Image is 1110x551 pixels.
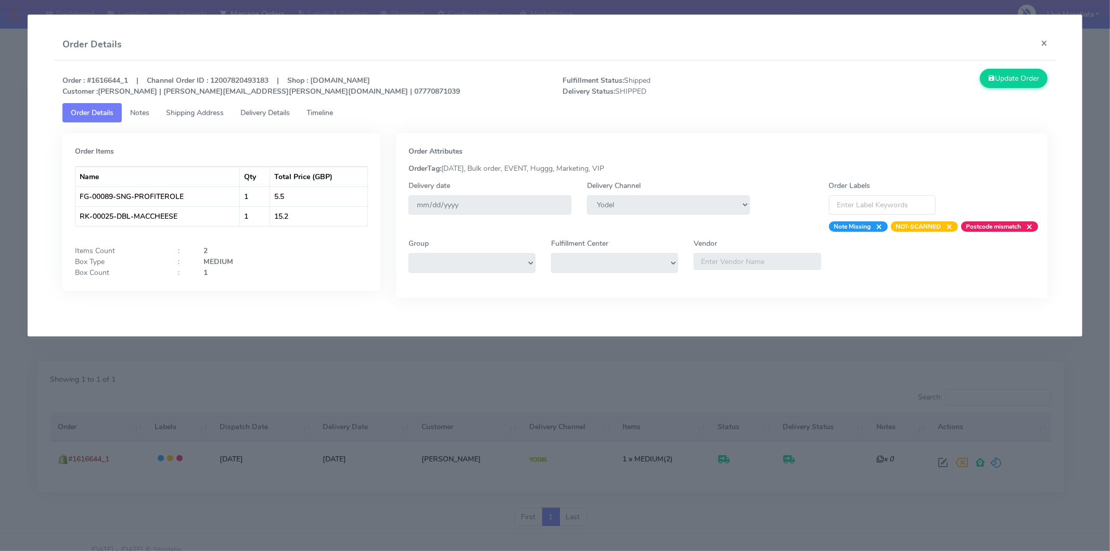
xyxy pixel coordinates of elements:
[270,167,367,186] th: Total Price (GBP)
[240,186,270,206] td: 1
[67,256,170,267] div: Box Type
[409,164,441,173] strong: OrderTag:
[75,206,240,226] td: RK-00025-DBL-MACCHEESE
[170,245,196,256] div: :
[240,206,270,226] td: 1
[587,180,641,191] label: Delivery Channel
[563,76,624,85] strong: Fulfillment Status:
[130,108,149,118] span: Notes
[694,238,717,249] label: Vendor
[694,253,821,270] input: Enter Vendor Name
[62,86,98,96] strong: Customer :
[966,222,1022,231] strong: Postcode mismatch
[871,221,883,232] span: ×
[409,238,429,249] label: Group
[829,180,871,191] label: Order Labels
[203,268,208,278] strong: 1
[1022,221,1033,232] span: ×
[980,69,1048,88] button: Update Order
[166,108,224,118] span: Shipping Address
[170,267,196,278] div: :
[941,221,953,232] span: ×
[203,257,233,267] strong: MEDIUM
[896,222,941,231] strong: NOT-SCANNED
[67,245,170,256] div: Items Count
[62,37,122,52] h4: Order Details
[75,186,240,206] td: FG-00089-SNG-PROFITEROLE
[170,256,196,267] div: :
[240,167,270,186] th: Qty
[307,108,333,118] span: Timeline
[62,103,1048,122] ul: Tabs
[401,163,1043,174] div: [DATE], Bulk order, EVENT, Huggg, Marketing, VIP
[1032,29,1056,57] button: Close
[71,108,113,118] span: Order Details
[75,146,114,156] strong: Order Items
[555,75,805,97] span: Shipped SHIPPED
[75,167,240,186] th: Name
[240,108,290,118] span: Delivery Details
[62,76,460,96] strong: Order : #1616644_1 | Channel Order ID : 12007820493183 | Shop : [DOMAIN_NAME] [PERSON_NAME] | [PE...
[270,206,367,226] td: 15.2
[203,246,208,256] strong: 2
[409,180,450,191] label: Delivery date
[829,195,936,215] input: Enter Label Keywords
[67,267,170,278] div: Box Count
[563,86,615,96] strong: Delivery Status:
[551,238,608,249] label: Fulfillment Center
[409,146,463,156] strong: Order Attributes
[834,222,871,231] strong: Note Missing
[270,186,367,206] td: 5.5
